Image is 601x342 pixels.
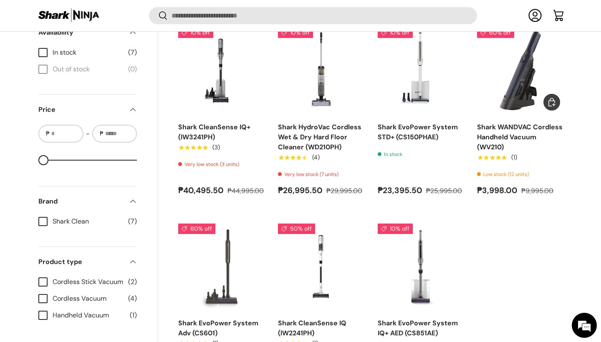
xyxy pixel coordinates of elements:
[53,216,123,226] span: Shark Clean
[38,105,124,115] span: Price
[18,105,146,189] span: We are offline. Please leave us a message.
[178,224,215,234] span: 60% off
[128,48,137,58] span: (7)
[38,28,124,38] span: Availability
[130,310,137,320] span: (1)
[278,123,361,151] a: Shark HydroVac Cordless Wet & Dry Hard Floor Cleaner (WD210PH)
[477,28,563,114] a: Shark WANDVAC Cordless Handheld Vacuum (WV210)
[38,247,137,277] summary: Product type
[128,277,137,287] span: (2)
[378,123,458,141] a: Shark EvoPower System STD+ (CS150PHAE)
[45,129,51,138] span: ₱
[4,228,159,257] textarea: Type your message and click 'Submit'
[53,64,123,74] span: Out of stock
[178,28,213,38] span: 10% off
[38,257,124,267] span: Product type
[38,186,137,216] summary: Brand
[278,28,313,38] span: 10% off
[278,224,364,310] a: Shark CleanSense IQ (IW2241PH)
[378,319,458,337] a: Shark EvoPower System IQ+ AED (CS851AE)
[53,48,123,58] span: In stock
[477,123,563,151] a: Shark WANDVAC Cordless Handheld Vacuum (WV210)
[38,196,124,206] span: Brand
[122,257,152,268] em: Submit
[99,129,104,138] span: ₱
[128,64,137,74] span: (0)
[53,277,123,287] span: Cordless Stick Vacuum
[178,224,265,310] a: Shark EvoPower System Adv (CS601)
[278,224,315,234] span: 50% off
[378,224,464,310] a: Shark EvoPower System IQ+ AED (CS851AE)
[38,18,137,48] summary: Availability
[137,4,157,24] div: Minimize live chat window
[178,28,265,114] img: shark-cleansense-auto-empty-dock-iw3241ae-full-view-sharkninja-philippines
[53,294,123,304] span: Cordless Vacuum
[278,28,364,114] img: shark-hyrdrovac-wet-and-dry-hard-floor-clearner-full-view-sharkninja
[178,123,250,141] a: Shark CleanSense IQ+ (IW3241PH)
[128,294,137,304] span: (4)
[477,28,514,38] span: 60% off
[378,224,413,234] span: 10% off
[86,129,90,139] span: -
[278,28,364,114] a: Shark HydroVac Cordless Wet & Dry Hard Floor Cleaner (WD210PH)
[53,310,125,320] span: Handheld Vacuum
[38,95,137,125] summary: Price
[378,28,413,38] span: 10% off
[128,216,137,226] span: (7)
[38,8,100,24] img: Shark Ninja Philippines
[278,319,346,337] a: Shark CleanSense IQ (IW2241PH)
[178,28,265,114] a: Shark CleanSense IQ+ (IW3241PH)
[43,47,140,58] div: Leave a message
[178,319,258,337] a: Shark EvoPower System Adv (CS601)
[378,28,464,114] a: Shark EvoPower System STD+ (CS150PHAE)
[278,224,364,310] img: shark-kion-iw2241-full-view-shark-ninja-philippines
